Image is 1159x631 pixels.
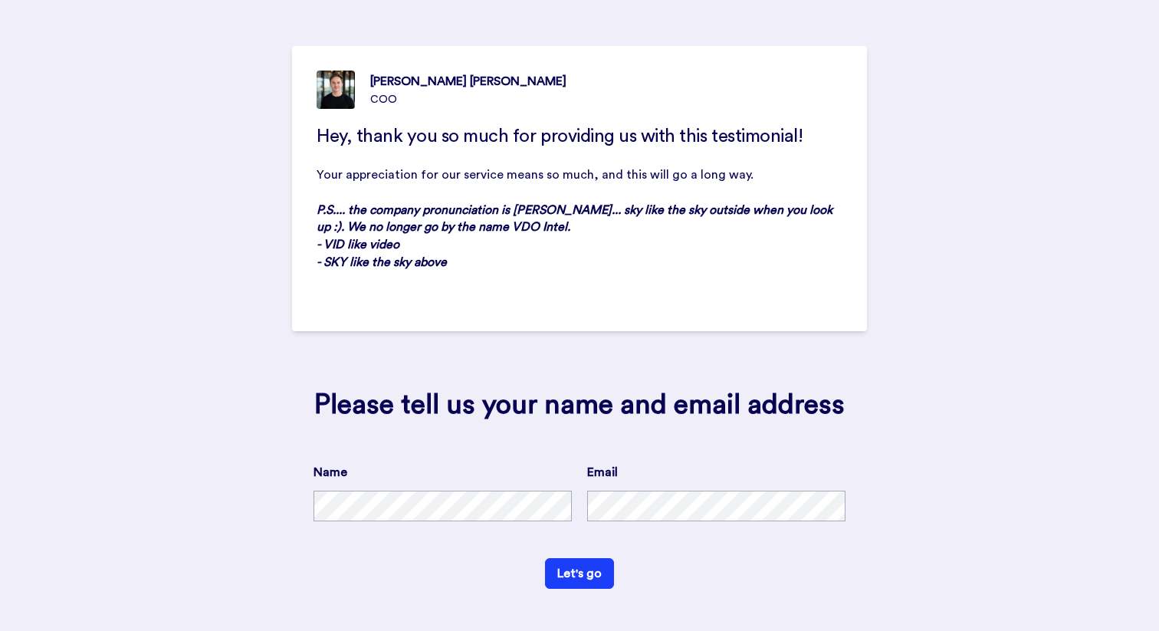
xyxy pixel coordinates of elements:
[317,71,355,109] img: COO
[317,169,754,181] span: Your appreciation for our service means so much, and this will go a long way.
[587,463,618,481] label: Email
[370,92,566,107] div: COO
[317,127,803,146] span: Hey, thank you so much for providing us with this testimonial!
[314,463,347,481] label: Name
[314,389,845,420] div: Please tell us your name and email address
[317,204,836,234] span: P.S.... the company pronunciation is [PERSON_NAME]... sky like the sky outside when you look up :...
[370,72,566,90] div: [PERSON_NAME] [PERSON_NAME]
[317,256,447,268] span: - SKY like the sky above
[317,238,399,251] span: - VID like video
[545,558,614,589] button: Let's go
